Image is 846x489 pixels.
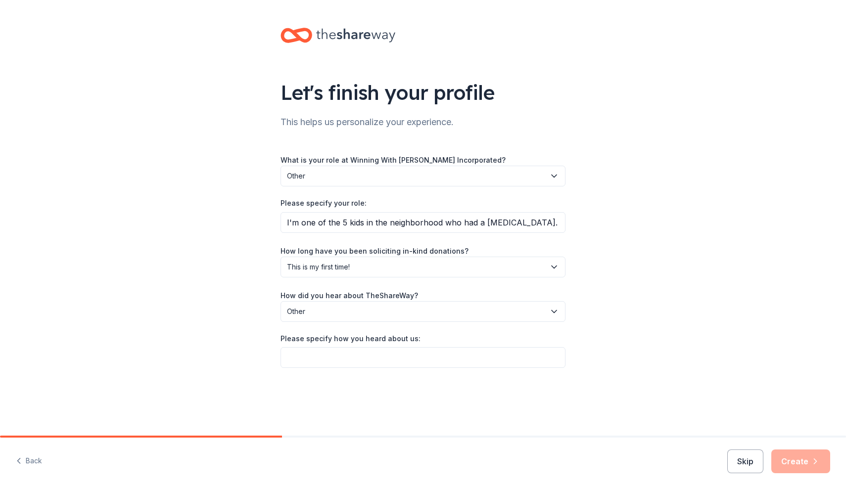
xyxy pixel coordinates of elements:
[281,166,565,186] button: Other
[281,155,506,165] label: What is your role at Winning With [PERSON_NAME] Incorporated?
[281,301,565,322] button: Other
[281,257,565,277] button: This is my first time!
[281,114,565,130] div: This helps us personalize your experience.
[281,291,418,301] label: How did you hear about TheShareWay?
[287,261,545,273] span: This is my first time!
[287,306,545,317] span: Other
[281,246,469,256] label: How long have you been soliciting in-kind donations?
[281,334,421,344] label: Please specify how you heard about us:
[16,451,42,472] button: Back
[727,449,763,473] button: Skip
[281,198,367,208] label: Please specify your role:
[281,79,565,106] div: Let's finish your profile
[287,170,545,182] span: Other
